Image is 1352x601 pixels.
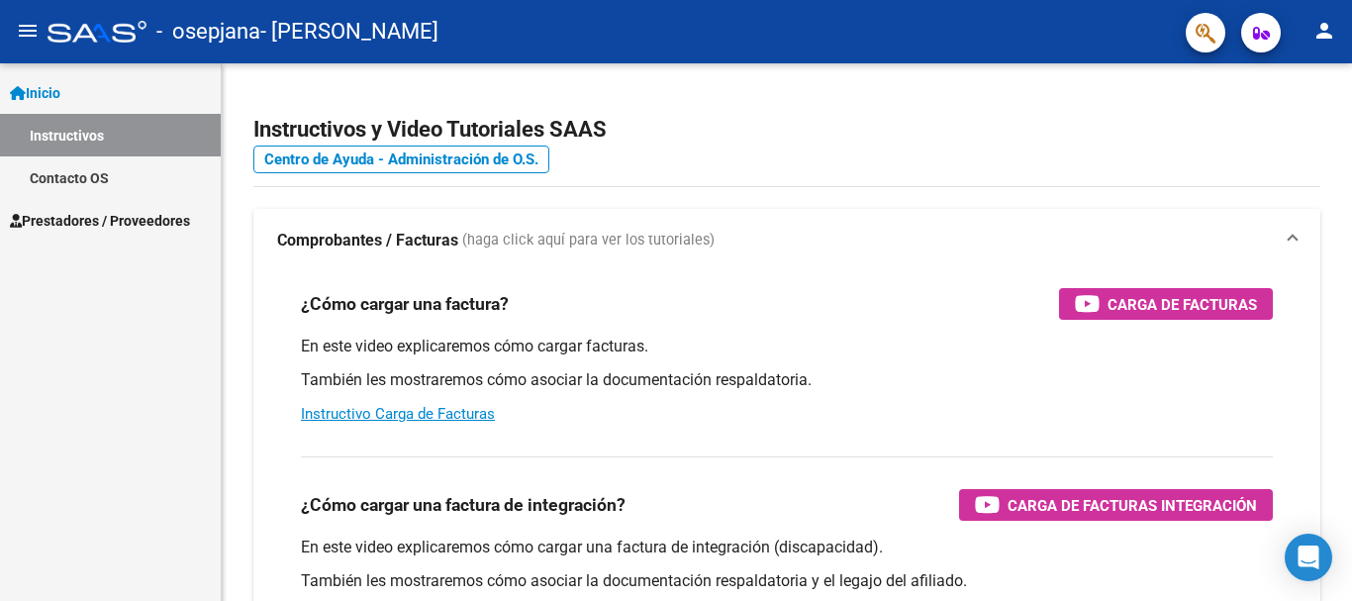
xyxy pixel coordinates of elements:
div: Open Intercom Messenger [1285,534,1332,581]
strong: Comprobantes / Facturas [277,230,458,251]
button: Carga de Facturas Integración [959,489,1273,521]
mat-expansion-panel-header: Comprobantes / Facturas (haga click aquí para ver los tutoriales) [253,209,1320,272]
span: Prestadores / Proveedores [10,210,190,232]
span: Carga de Facturas [1108,292,1257,317]
span: (haga click aquí para ver los tutoriales) [462,230,715,251]
span: - osepjana [156,10,260,53]
p: También les mostraremos cómo asociar la documentación respaldatoria y el legajo del afiliado. [301,570,1273,592]
span: - [PERSON_NAME] [260,10,438,53]
span: Inicio [10,82,60,104]
h2: Instructivos y Video Tutoriales SAAS [253,111,1320,149]
mat-icon: person [1312,19,1336,43]
p: En este video explicaremos cómo cargar una factura de integración (discapacidad). [301,537,1273,558]
mat-icon: menu [16,19,40,43]
h3: ¿Cómo cargar una factura de integración? [301,491,626,519]
a: Centro de Ayuda - Administración de O.S. [253,146,549,173]
p: También les mostraremos cómo asociar la documentación respaldatoria. [301,369,1273,391]
a: Instructivo Carga de Facturas [301,405,495,423]
span: Carga de Facturas Integración [1008,493,1257,518]
h3: ¿Cómo cargar una factura? [301,290,509,318]
p: En este video explicaremos cómo cargar facturas. [301,336,1273,357]
button: Carga de Facturas [1059,288,1273,320]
